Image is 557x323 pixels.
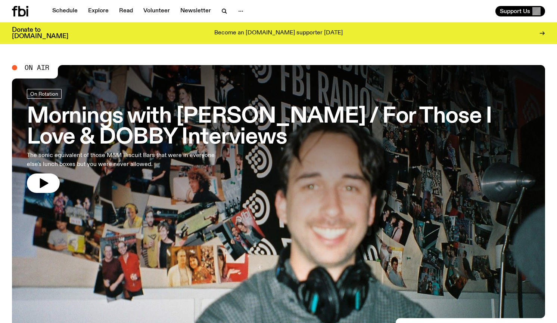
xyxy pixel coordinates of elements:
span: On Rotation [30,91,58,96]
a: Schedule [48,6,82,16]
a: Newsletter [176,6,215,16]
a: Volunteer [139,6,174,16]
p: Become an [DOMAIN_NAME] supporter [DATE] [214,30,343,37]
a: Mornings with [PERSON_NAME] / For Those I Love & DOBBY InterviewsThe sonic equivalent of those M&... [27,89,530,193]
p: The sonic equivalent of those M&M Biscuit Bars that were in everyone else's lunch boxes but you w... [27,151,218,169]
span: On Air [25,64,49,71]
button: Support Us [495,6,545,16]
h3: Donate to [DOMAIN_NAME] [12,27,68,40]
a: On Rotation [27,89,62,99]
h3: Mornings with [PERSON_NAME] / For Those I Love & DOBBY Interviews [27,106,530,148]
a: Read [115,6,137,16]
a: Explore [84,6,113,16]
span: Support Us [500,8,530,15]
